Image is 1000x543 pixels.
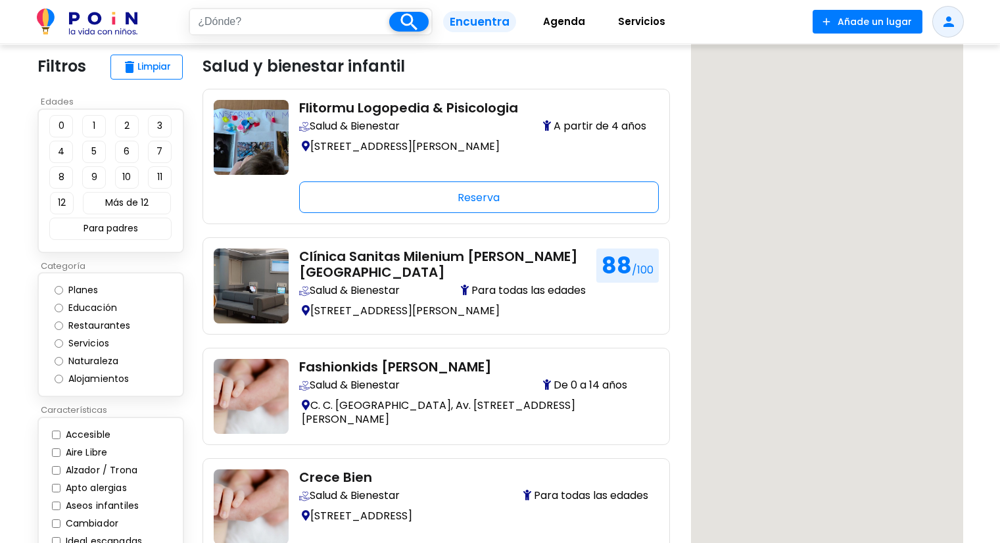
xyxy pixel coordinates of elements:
[461,283,586,298] span: Para todas las edades
[82,141,106,163] button: 5
[299,469,648,485] h2: Crece Bien
[110,55,183,80] button: deleteLimpiar
[523,488,648,504] span: Para todas las edades
[299,137,648,156] p: [STREET_ADDRESS][PERSON_NAME]
[299,488,400,504] span: Salud & Bienestar
[214,359,659,434] a: fashionkids-alarcon Fashionkids [PERSON_NAME] Busca centros de salud, clínicas, psicólogos y espa...
[148,166,172,189] button: 11
[602,6,682,38] a: Servicios
[299,359,648,375] h2: Fashionkids [PERSON_NAME]
[299,377,400,393] span: Salud & Bienestar
[214,248,659,323] a: clinica-sanitas-milenium-costa-rica Clínica Sanitas Milenium [PERSON_NAME][GEOGRAPHIC_DATA] Busca...
[433,6,527,38] a: Encuentra
[37,260,192,273] p: Categoría
[214,100,659,213] a: flitormu-logopedia-pisicologia-para-ninos-madrid Flitormu Logopedia & Pisicologia Busca centros d...
[62,499,139,513] label: Aseos infantiles
[115,141,139,163] button: 6
[632,262,654,277] span: /100
[65,354,132,368] label: Naturaleza
[62,481,127,495] label: Apto alergias
[37,95,192,108] p: Edades
[299,301,586,320] p: [STREET_ADDRESS][PERSON_NAME]
[49,115,73,137] button: 0
[82,115,106,137] button: 1
[37,9,137,35] img: POiN
[299,122,310,132] img: Busca centros de salud, clínicas, psicólogos y espacios de bienestar adaptados a las necesidades ...
[443,11,516,33] span: Encuentra
[37,55,86,78] p: Filtros
[214,100,289,175] img: flitormu-logopedia-pisicologia-para-ninos-madrid
[596,248,659,283] h1: 88
[299,381,310,391] img: Busca centros de salud, clínicas, psicólogos y espacios de bienestar adaptados a las necesidades ...
[49,141,73,163] button: 4
[299,286,310,296] img: Busca centros de salud, clínicas, psicólogos y espacios de bienestar adaptados a las necesidades ...
[299,181,659,213] div: Reserva
[49,166,73,189] button: 8
[299,100,648,116] h2: Flitormu Logopedia & Pisicologia
[299,396,648,429] p: C. C. [GEOGRAPHIC_DATA], Av. [STREET_ADDRESS][PERSON_NAME]
[190,9,389,34] input: ¿Dónde?
[299,506,648,525] p: [STREET_ADDRESS]
[50,192,74,214] button: 12
[65,319,144,333] label: Restaurantes
[299,118,400,134] span: Salud & Bienestar
[148,141,172,163] button: 7
[299,283,400,298] span: Salud & Bienestar
[397,11,420,34] i: search
[148,115,172,137] button: 3
[65,372,143,386] label: Alojamientos
[83,192,171,214] button: Más de 12
[65,337,123,350] label: Servicios
[115,166,139,189] button: 10
[527,6,602,38] a: Agenda
[543,377,648,393] span: De 0 a 14 años
[214,359,289,434] img: fashionkids-alarcon
[37,404,192,417] p: Características
[214,248,289,323] img: clinica-sanitas-milenium-costa-rica
[813,10,922,34] button: Añade un lugar
[202,55,405,78] p: Salud y bienestar infantil
[65,283,112,297] label: Planes
[82,166,106,189] button: 9
[62,428,111,442] label: Accesible
[62,463,138,477] label: Alzador / Trona
[49,218,172,240] button: Para padres
[122,59,137,75] span: delete
[537,11,591,32] span: Agenda
[62,446,108,460] label: Aire Libre
[543,118,648,134] span: A partir de 4 años
[115,115,139,137] button: 2
[65,301,131,315] label: Educación
[299,248,586,280] h2: Clínica Sanitas Milenium [PERSON_NAME][GEOGRAPHIC_DATA]
[62,517,119,531] label: Cambiador
[299,491,310,502] img: Busca centros de salud, clínicas, psicólogos y espacios de bienestar adaptados a las necesidades ...
[612,11,671,32] span: Servicios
